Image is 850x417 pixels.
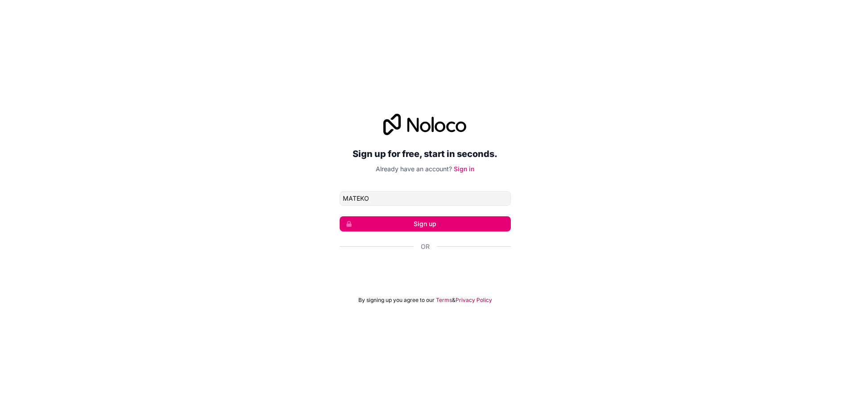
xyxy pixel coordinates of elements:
a: Privacy Policy [456,297,492,304]
h2: Sign up for free, start in seconds. [340,146,511,162]
span: & [452,297,456,304]
span: Or [421,242,430,251]
span: Already have an account? [376,165,452,173]
a: Terms [436,297,452,304]
iframe: Sign in with Google Button [335,261,515,281]
a: Sign in [454,165,474,173]
input: Email address [340,191,511,206]
span: By signing up you agree to our [358,297,435,304]
button: Sign up [340,216,511,231]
